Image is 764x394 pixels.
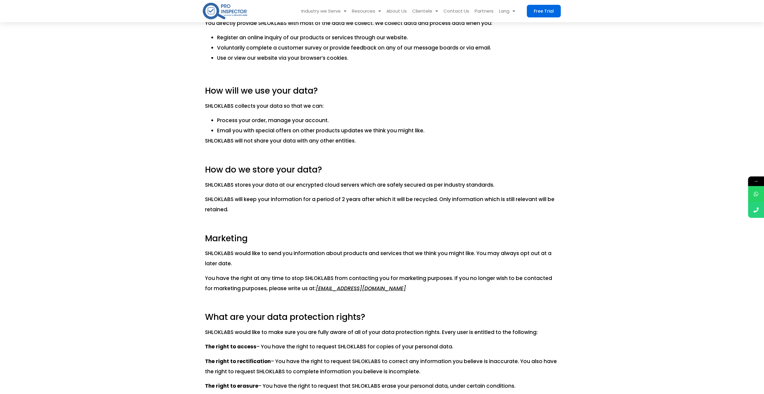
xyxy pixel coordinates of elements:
h3: How do we store your data? [205,165,559,175]
strong: The right to rectification [205,358,271,365]
strong: The right to access [205,343,256,350]
p: SHLOKLABS will not share your data with any other entities. [205,136,559,146]
u: [EMAIL_ADDRESS][DOMAIN_NAME] [316,285,406,292]
img: pro-inspector-logo [202,2,248,20]
p: – You have the right to request that SHLOKLABS erase your personal data, under certain conditions. [205,381,559,391]
li: Process your order, manage your account. [217,115,559,125]
li: Email you with special offers on other products updates we think you might like. [217,125,559,136]
p: You have the right at any time to stop SHLOKLABS from contacting you for marketing purposes. If y... [205,273,559,293]
p: You directly provide SHLOKLABS with most of the data we collect. We collect data and process data... [205,18,559,28]
span: Free Trial [534,9,554,13]
li: Use or view our website via your browser’s cookies. [217,53,559,63]
p: SHLOKLABS collects your data so that we can: [205,101,559,111]
p: SHLOKLABS will keep your information for a period of 2 years after which it will be recycled. Onl... [205,194,559,215]
p: – You have the right to request SHLOKLABS for copies of your personal data. [205,341,559,352]
p: SHLOKLABS stores your data at our encrypted cloud servers which are safely secured as per industr... [205,180,559,190]
strong: The right to erasure [205,382,258,389]
h3: What are your data protection rights? [205,312,559,322]
li: Register an online inquiry of our products or services through our website. [217,32,559,43]
li: Voluntarily complete a customer survey or provide feedback on any of our message boards or via em... [217,43,559,53]
p: SHLOKLABS would like to send you information about products and services that we think you might ... [205,248,559,269]
p: SHLOKLABS would like to make sure you are fully aware of all of your data protection rights. Ever... [205,327,559,337]
h3: Marketing [205,233,559,244]
span: → [748,176,764,186]
p: – You have the right to request SHLOKLABS to correct any information you believe is inaccurate. Y... [205,356,559,377]
a: Free Trial [527,5,561,17]
h3: How will we use your data? [205,86,559,96]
